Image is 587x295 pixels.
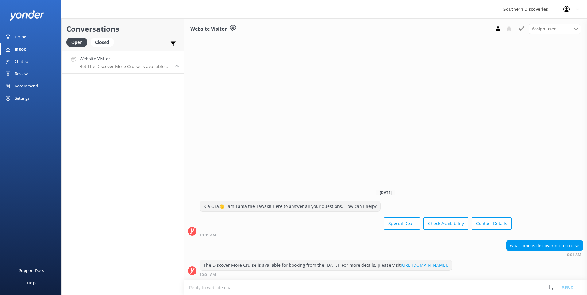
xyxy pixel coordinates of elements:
div: Recommend [15,80,38,92]
a: [URL][DOMAIN_NAME]. [401,262,448,268]
div: Kia Ora👋 I am Tama the Tawaki! Here to answer all your questions. How can I help? [200,201,380,212]
div: Chatbot [15,55,30,67]
span: [DATE] [376,190,395,195]
img: yonder-white-logo.png [9,10,45,21]
span: Sep 04 2025 10:01am (UTC +12:00) Pacific/Auckland [175,63,179,69]
button: Check Availability [423,217,468,230]
h2: Conversations [66,23,179,35]
span: Assign user [532,25,556,32]
p: Bot: The Discover More Cruise is available for booking from the [DATE]. For more details, please ... [80,64,170,69]
h3: Website Visitor [190,25,227,33]
div: Sep 04 2025 10:01am (UTC +12:00) Pacific/Auckland [200,272,452,277]
h4: Website Visitor [80,56,170,62]
div: Assign User [529,24,581,34]
div: Help [27,277,36,289]
div: Inbox [15,43,26,55]
strong: 10:01 AM [200,273,216,277]
a: Website VisitorBot:The Discover More Cruise is available for booking from the [DATE]. For more de... [62,51,184,74]
div: The Discover More Cruise is available for booking from the [DATE]. For more details, please visit [200,260,452,270]
a: Closed [91,39,117,45]
div: Home [15,31,26,43]
div: Reviews [15,67,29,80]
a: Open [66,39,91,45]
div: Sep 04 2025 10:01am (UTC +12:00) Pacific/Auckland [200,233,512,237]
div: Closed [91,38,114,47]
button: Special Deals [384,217,420,230]
div: what time is discover more cruise [506,240,583,251]
div: Support Docs [19,264,44,277]
strong: 10:01 AM [200,233,216,237]
strong: 10:01 AM [565,253,581,257]
div: Settings [15,92,29,104]
div: Sep 04 2025 10:01am (UTC +12:00) Pacific/Auckland [506,252,583,257]
button: Contact Details [472,217,512,230]
div: Open [66,38,87,47]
